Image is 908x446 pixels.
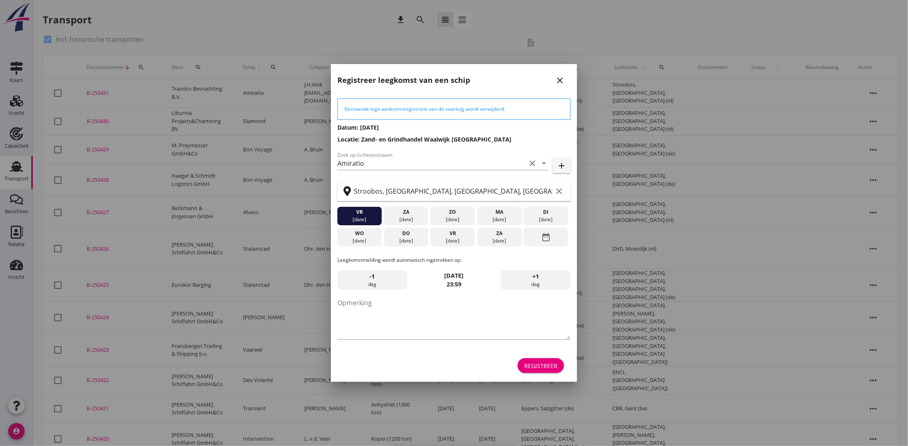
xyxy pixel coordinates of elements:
[518,358,564,373] button: Registreer
[370,272,375,281] span: -1
[337,296,571,339] textarea: Opmerking
[337,75,470,86] h2: Registreer leegkomst van een schip
[557,161,566,171] i: add
[337,123,571,132] h3: Datum: [DATE]
[433,237,473,245] div: [DATE]
[479,208,520,216] div: ma
[479,216,520,223] div: [DATE]
[532,272,539,281] span: +1
[354,185,553,198] input: Zoek op terminal of plaats
[386,208,426,216] div: za
[339,208,380,216] div: vr
[337,157,526,170] input: Zoek op (scheeps)naam
[386,230,426,237] div: do
[339,230,380,237] div: wo
[337,270,407,290] div: dag
[479,237,520,245] div: [DATE]
[554,186,564,196] i: clear
[339,237,380,245] div: [DATE]
[541,230,551,245] i: date_range
[527,158,537,168] i: clear
[526,208,566,216] div: di
[337,135,571,144] h3: Locatie: Zand- en Grindhandel Waalwijk [GEOGRAPHIC_DATA]
[386,237,426,245] div: [DATE]
[539,158,549,168] i: arrow_drop_down
[433,216,473,223] div: [DATE]
[445,272,464,279] strong: [DATE]
[339,216,380,223] div: [DATE]
[479,230,520,237] div: za
[501,270,571,290] div: dag
[447,280,461,288] strong: 23:59
[524,361,557,370] div: Registreer
[433,230,473,237] div: vr
[337,256,571,264] p: Leegkomstmelding wordt automatisch ingetrokken op:
[344,105,564,113] div: Bestaande lege aankomstregistratie van dit vaartuig wordt verwijderd.
[386,216,426,223] div: [DATE]
[555,75,565,85] i: close
[526,216,566,223] div: [DATE]
[433,208,473,216] div: zo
